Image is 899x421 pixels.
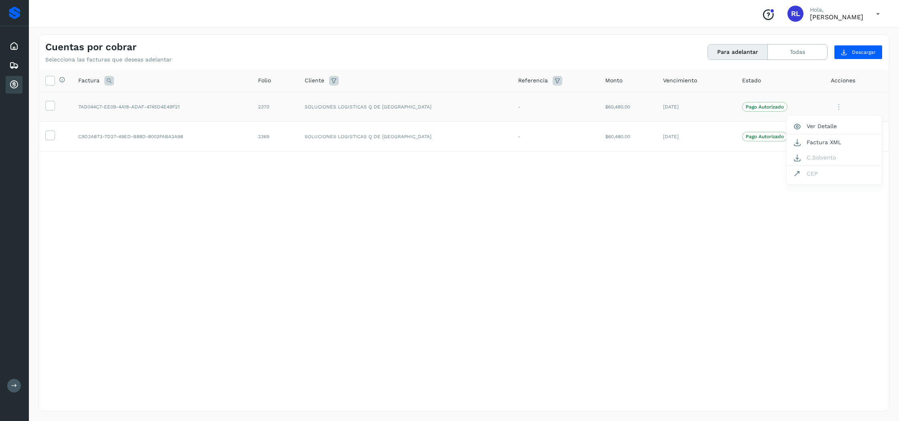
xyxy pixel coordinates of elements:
div: Embarques [6,57,22,74]
button: CEP [787,166,882,181]
button: Ver Detalle [787,119,882,134]
div: Inicio [6,37,22,55]
div: Cuentas por cobrar [6,76,22,94]
button: Factura XML [787,135,882,150]
button: C.Solvento [787,150,882,166]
